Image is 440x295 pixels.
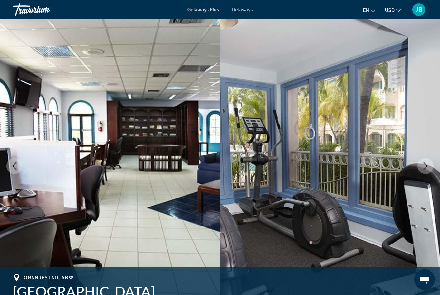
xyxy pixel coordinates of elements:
span: Oranjestad, ABW [24,275,74,280]
a: Getaways [232,7,253,12]
button: User Menu [410,3,427,16]
iframe: Button to launch messaging window [414,269,435,290]
button: Change language [363,5,375,15]
button: Next image [417,158,434,174]
button: Previous image [6,158,23,174]
span: JB [416,6,422,13]
a: Travorium [13,1,77,18]
span: en [363,8,369,13]
button: Change currency [385,5,401,15]
span: USD [385,8,395,13]
a: Getaways Plus [187,7,219,12]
